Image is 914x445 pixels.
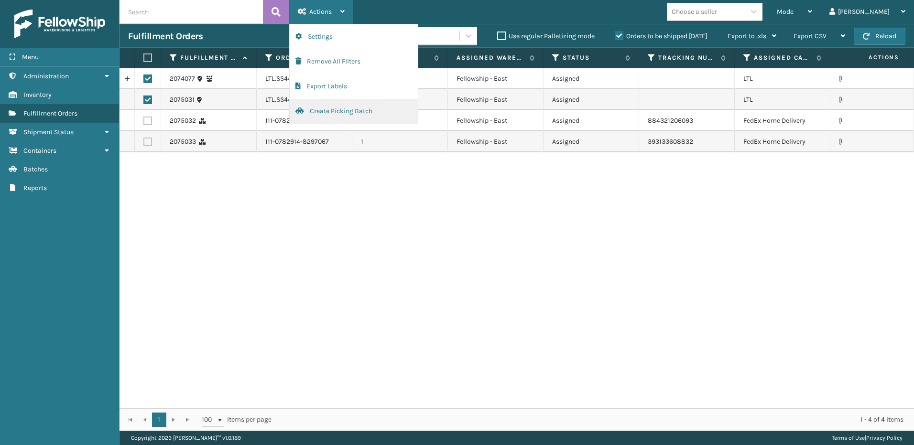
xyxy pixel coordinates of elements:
[131,431,241,445] p: Copyright 2023 [PERSON_NAME]™ v 1.0.189
[290,24,418,49] button: Settings
[202,415,216,424] span: 100
[170,137,196,147] a: 2075033
[866,434,903,441] a: Privacy Policy
[735,68,830,89] td: LTL
[735,89,830,110] td: LTL
[180,53,238,62] label: Fulfillment Order Id
[544,131,639,152] td: Assigned
[352,131,448,152] td: 1
[202,413,272,427] span: items per page
[257,89,352,110] td: LTL.SS44609
[23,184,47,192] span: Reports
[290,99,418,124] button: Create Picking Batch
[170,74,195,84] a: 2074077
[544,89,639,110] td: Assigned
[257,68,352,89] td: LTL.SS44516
[648,117,693,125] a: 884321206093
[448,110,544,131] td: Fellowship - East
[23,109,77,117] span: Fulfillment Orders
[23,72,69,80] span: Administration
[563,53,620,62] label: Status
[448,131,544,152] td: Fellowship - East
[648,138,693,146] a: 393133608832
[838,50,905,65] span: Actions
[544,68,639,89] td: Assigned
[735,110,830,131] td: FedEx Home Delivery
[658,53,716,62] label: Tracking Number
[615,32,707,40] label: Orders to be shipped [DATE]
[728,32,766,40] span: Export to .xls
[23,91,52,99] span: Inventory
[794,32,827,40] span: Export CSV
[170,116,196,126] a: 2075032
[754,53,812,62] label: Assigned Carrier Service
[22,53,39,61] span: Menu
[832,431,903,445] div: |
[735,131,830,152] td: FedEx Home Delivery
[309,8,332,16] span: Actions
[152,413,166,427] a: 1
[23,147,56,155] span: Containers
[14,10,105,38] img: logo
[544,110,639,131] td: Assigned
[290,49,418,74] button: Remove All Filters
[23,165,48,173] span: Batches
[497,32,595,40] label: Use regular Palletizing mode
[257,131,352,152] td: 111-0782914-8297067
[457,53,525,62] label: Assigned Warehouse
[290,74,418,99] button: Export Labels
[128,31,203,42] h3: Fulfillment Orders
[23,128,74,136] span: Shipment Status
[448,68,544,89] td: Fellowship - East
[170,95,195,105] a: 2075031
[257,110,352,131] td: 111-0782914-8297067
[672,7,717,17] div: Choose a seller
[832,434,865,441] a: Terms of Use
[777,8,794,16] span: Mode
[854,28,905,45] button: Reload
[276,53,334,62] label: Order Number
[448,89,544,110] td: Fellowship - East
[285,415,903,424] div: 1 - 4 of 4 items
